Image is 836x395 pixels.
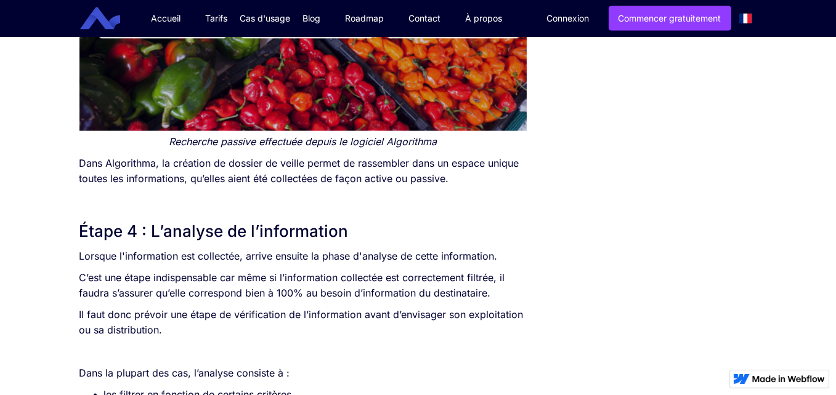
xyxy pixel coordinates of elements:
p: Il faut donc prévoir une étape de vérification de l’information avant d’envisager son exploitatio... [79,307,527,338]
em: Recherche passive effectuée depuis le logiciel Algorithma [169,135,437,148]
p: ‍ [79,193,527,208]
p: ‍ [79,344,527,359]
a: Commencer gratuitement [609,6,731,31]
p: Dans Algorithma, la création de dossier de veille permet de rassembler dans un espace unique tout... [79,156,527,186]
p: Lorsque l'information est collectée, arrive ensuite la phase d'analyse de cette information. [79,249,527,264]
a: home [89,7,129,30]
p: Dans la plupart des cas, l’analyse consiste à : [79,365,527,381]
img: Made in Webflow [752,375,825,383]
h2: Étape 4 : L’analyse de l’information [79,220,527,242]
div: Cas d'usage [240,12,291,25]
p: C’est une étape indispensable car même si l’information collectée est correctement filtrée, il fa... [79,270,527,301]
a: Connexion [538,7,599,30]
